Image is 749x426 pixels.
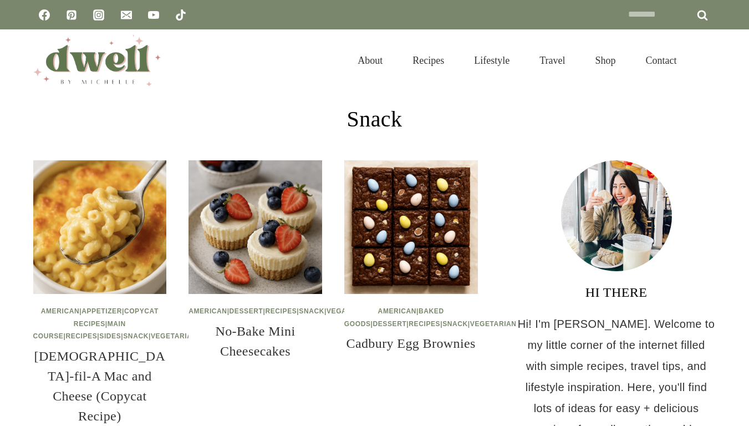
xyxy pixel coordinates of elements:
[33,307,197,341] span: | | | | | | |
[188,160,322,294] img: No-Bake Mini Cheesecakes
[347,103,402,136] h1: Snack
[327,307,352,315] a: Vegan
[88,4,110,26] a: Instagram
[373,320,406,328] a: Dessert
[74,307,159,328] a: Copycat Recipes
[151,332,197,340] a: Vegetarian
[99,332,121,340] a: Sides
[697,51,716,70] button: View Search Form
[343,41,398,80] a: About
[33,35,161,86] img: DWELL by michelle
[344,160,478,294] img: Cadbury Egg Brownies
[142,4,165,26] a: YouTube
[33,160,167,294] img: Chick-fil-A Mac and Cheese (Copycat Recipe)
[344,307,517,328] span: | | | | |
[188,307,227,315] a: American
[398,41,459,80] a: Recipes
[470,320,517,328] a: Vegetarian
[347,336,476,351] a: Cadbury Egg Brownies
[409,320,440,328] a: Recipes
[41,307,79,315] a: American
[524,41,580,80] a: Travel
[33,4,55,26] a: Facebook
[81,307,122,315] a: Appetizer
[459,41,524,80] a: Lifestyle
[65,332,97,340] a: Recipes
[265,307,297,315] a: Recipes
[115,4,137,26] a: Email
[517,282,716,302] h3: HI THERE
[34,349,165,423] a: [DEMOGRAPHIC_DATA]-fil-A Mac and Cheese (Copycat Recipe)
[170,4,192,26] a: TikTok
[299,307,324,315] a: Snack
[230,307,263,315] a: Dessert
[631,41,692,80] a: Contact
[378,307,416,315] a: American
[123,332,149,340] a: Snack
[60,4,83,26] a: Pinterest
[442,320,468,328] a: Snack
[215,324,295,358] a: No-Bake Mini Cheesecakes
[343,41,691,80] nav: Primary Navigation
[188,307,400,315] span: | | | | |
[580,41,630,80] a: Shop
[344,307,444,328] a: Baked Goods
